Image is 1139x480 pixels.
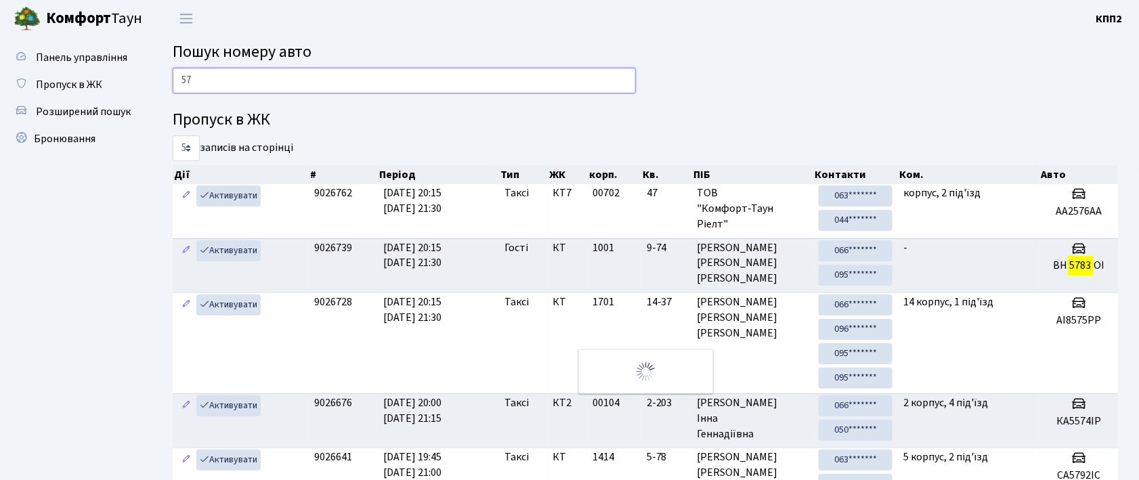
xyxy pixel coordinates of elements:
span: 5 корпус, 2 під'їзд [903,450,988,464]
span: Гості [504,240,528,256]
span: 00702 [593,186,620,200]
input: Пошук [173,68,636,93]
h5: AI8575PP [1045,314,1113,327]
span: КТ7 [553,186,582,201]
a: Редагувати [178,395,194,416]
span: Бронювання [34,131,95,146]
span: Таксі [504,186,529,201]
th: # [309,165,378,184]
span: [PERSON_NAME] Інна Геннадіївна [697,395,808,442]
a: КПП2 [1096,11,1123,27]
span: 00104 [593,395,620,410]
span: 47 [647,186,687,201]
img: logo.png [14,5,41,32]
span: 14-37 [647,294,687,310]
a: Активувати [196,240,261,261]
a: Редагувати [178,240,194,261]
a: Редагувати [178,450,194,471]
h4: Пропуск в ЖК [173,110,1119,130]
span: Пропуск в ЖК [36,77,102,92]
span: 1701 [593,294,615,309]
a: Активувати [196,450,261,471]
label: записів на сторінці [173,135,293,161]
span: 9026676 [314,395,352,410]
a: Активувати [196,294,261,315]
th: Період [378,165,500,184]
span: 9026641 [314,450,352,464]
span: [DATE] 19:45 [DATE] 21:00 [383,450,442,480]
span: 2-203 [647,395,687,411]
span: 9026762 [314,186,352,200]
span: 1414 [593,450,615,464]
h5: ВН ОІ [1045,259,1113,272]
span: [PERSON_NAME] [PERSON_NAME] [PERSON_NAME] [697,294,808,341]
select: записів на сторінці [173,135,200,161]
a: Редагувати [178,294,194,315]
a: Панель управління [7,44,142,71]
h5: КА5574ІР [1045,415,1113,428]
th: Дії [173,165,309,184]
span: ТОВ "Комфорт-Таун Ріелт" [697,186,808,232]
a: Редагувати [178,186,194,206]
span: корпус, 2 під'їзд [903,186,981,200]
a: Пропуск в ЖК [7,71,142,98]
span: 9026728 [314,294,352,309]
span: Таксі [504,395,529,411]
th: ЖК [548,165,588,184]
span: [DATE] 20:15 [DATE] 21:30 [383,186,442,216]
a: Бронювання [7,125,142,152]
span: 9-74 [647,240,687,256]
a: Активувати [196,186,261,206]
span: Панель управління [36,50,127,65]
span: 1001 [593,240,615,255]
th: Ком. [899,165,1040,184]
span: 5-78 [647,450,687,465]
span: Пошук номеру авто [173,40,311,64]
th: Авто [1040,165,1119,184]
th: корп. [588,165,641,184]
span: Таксі [504,450,529,465]
th: Тип [499,165,547,184]
span: Таун [46,7,142,30]
span: КТ2 [553,395,582,411]
span: 9026739 [314,240,352,255]
b: КПП2 [1096,12,1123,26]
th: Кв. [641,165,692,184]
h5: AA2576AA [1045,205,1113,218]
th: Контакти [813,165,899,184]
mark: 5783 [1068,256,1094,275]
span: - [903,240,907,255]
a: Розширений пошук [7,98,142,125]
a: Активувати [196,395,261,416]
b: Комфорт [46,7,111,29]
span: [DATE] 20:00 [DATE] 21:15 [383,395,442,426]
button: Переключити навігацію [169,7,203,30]
span: КТ [553,450,582,465]
span: 2 корпус, 4 під'їзд [903,395,988,410]
th: ПІБ [692,165,813,184]
span: [DATE] 20:15 [DATE] 21:30 [383,240,442,271]
span: [DATE] 20:15 [DATE] 21:30 [383,294,442,325]
span: [PERSON_NAME] [PERSON_NAME] [PERSON_NAME] [697,240,808,287]
span: 14 корпус, 1 під'їзд [903,294,993,309]
span: Розширений пошук [36,104,131,119]
img: Обробка... [635,361,657,383]
span: КТ [553,240,582,256]
span: Таксі [504,294,529,310]
span: КТ [553,294,582,310]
